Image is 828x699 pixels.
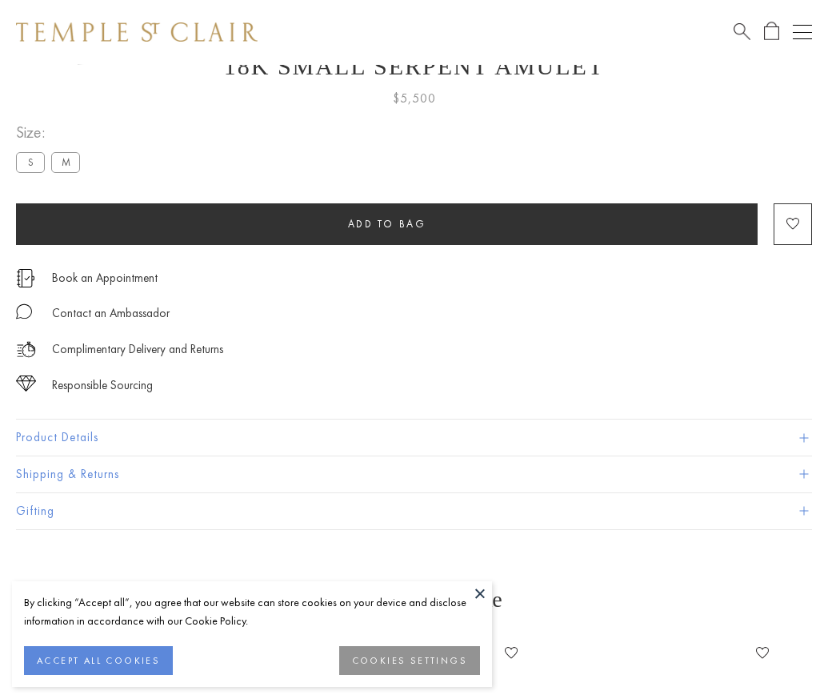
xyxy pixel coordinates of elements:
[16,119,86,146] span: Size:
[16,203,758,245] button: Add to bag
[52,376,153,396] div: Responsible Sourcing
[16,456,812,492] button: Shipping & Returns
[24,646,173,675] button: ACCEPT ALL COOKIES
[52,303,170,323] div: Contact an Ambassador
[16,53,812,80] h1: 18K Small Serpent Amulet
[348,217,426,231] span: Add to bag
[764,22,779,42] a: Open Shopping Bag
[16,376,36,392] img: icon_sourcing.svg
[339,646,480,675] button: COOKIES SETTINGS
[16,269,35,287] img: icon_appointment.svg
[393,88,436,109] span: $5,500
[16,303,32,319] img: MessageIcon-01_2.svg
[734,22,750,42] a: Search
[16,152,45,172] label: S
[52,339,223,360] p: Complimentary Delivery and Returns
[24,593,480,630] div: By clicking “Accept all”, you agree that our website can store cookies on your device and disclos...
[793,22,812,42] button: Open navigation
[16,493,812,529] button: Gifting
[16,420,812,456] button: Product Details
[16,339,36,360] img: icon_delivery.svg
[16,22,258,42] img: Temple St. Clair
[52,269,158,287] a: Book an Appointment
[51,152,80,172] label: M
